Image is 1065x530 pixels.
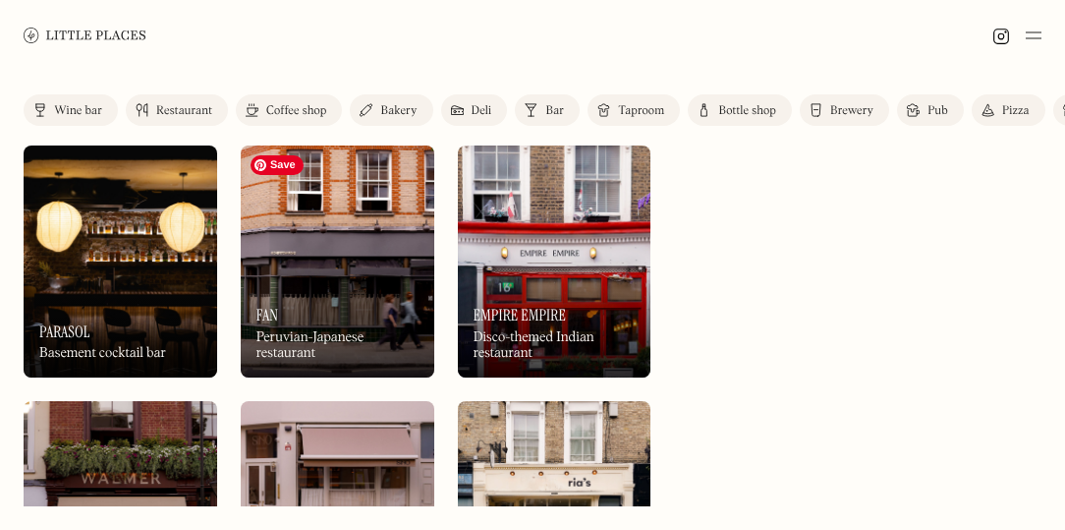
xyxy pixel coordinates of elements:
div: Bottle shop [718,105,776,117]
h3: Empire Empire [474,306,566,324]
img: Fan [241,146,434,378]
a: FanFanFanPeruvian-Japanese restaurant [241,146,434,378]
div: Wine bar [54,105,102,117]
a: Bottle shop [688,94,792,126]
h3: Parasol [39,323,90,341]
div: Bar [545,105,564,117]
div: Basement cocktail bar [39,345,166,362]
a: Deli [441,94,508,126]
a: Restaurant [126,94,228,126]
a: Bar [515,94,580,126]
a: Brewery [800,94,889,126]
div: Pub [927,105,948,117]
img: Parasol [24,146,217,378]
a: ParasolParasolParasolBasement cocktail bar [24,146,217,378]
a: Pub [897,94,964,126]
span: Save [251,155,304,175]
div: Bakery [380,105,417,117]
div: Coffee shop [266,105,326,117]
div: Disco-themed Indian restaurant [474,329,636,363]
div: Taproom [618,105,664,117]
a: Pizza [972,94,1045,126]
div: Brewery [830,105,873,117]
div: Peruvian-Japanese restaurant [256,329,419,363]
a: Empire EmpireEmpire EmpireEmpire EmpireDisco-themed Indian restaurant [458,146,651,378]
img: Empire Empire [458,146,651,378]
h3: Fan [256,306,278,324]
a: Taproom [588,94,680,126]
div: Deli [472,105,492,117]
div: Pizza [1002,105,1030,117]
div: Restaurant [156,105,212,117]
a: Bakery [350,94,432,126]
a: Wine bar [24,94,118,126]
a: Coffee shop [236,94,342,126]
